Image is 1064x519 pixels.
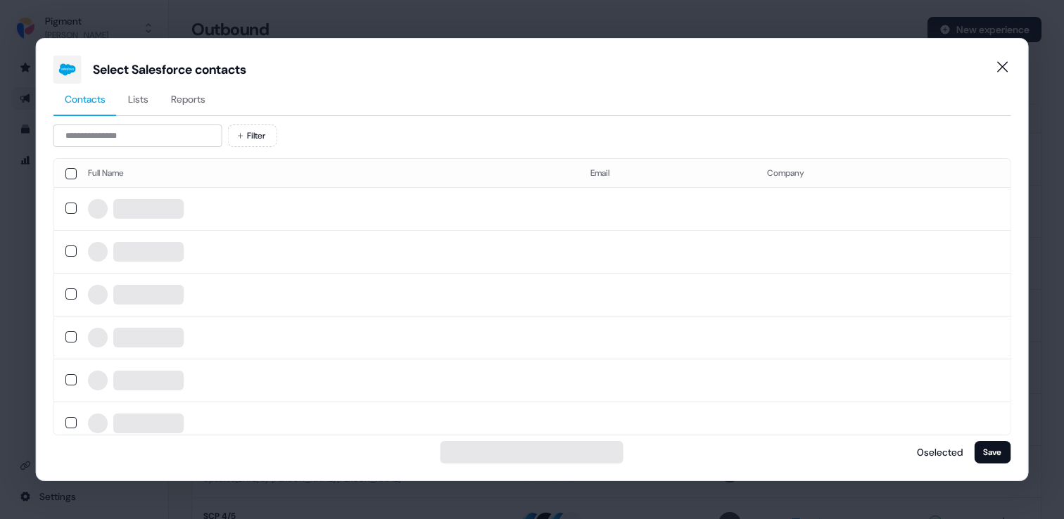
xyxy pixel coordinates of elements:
th: Full Name [77,159,579,187]
button: Close [988,53,1016,81]
span: Contacts [65,92,106,106]
div: Select Salesforce contacts [93,61,246,78]
span: Reports [171,92,205,106]
th: Email [579,159,756,187]
button: Filter [228,124,277,147]
button: Save [974,441,1011,463]
span: Lists [128,92,148,106]
th: Company [756,159,1010,187]
p: 0 selected [911,445,963,459]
